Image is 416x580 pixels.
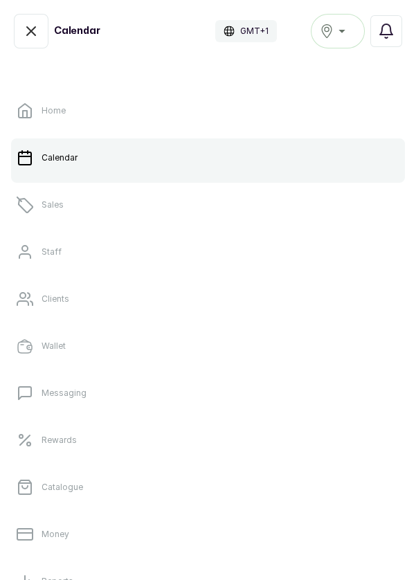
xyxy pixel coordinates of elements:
a: Sales [11,185,405,224]
a: Home [11,91,405,130]
p: Wallet [42,341,66,352]
a: Clients [11,280,405,318]
p: Rewards [42,435,77,446]
a: Wallet [11,327,405,365]
p: Staff [42,246,62,257]
p: Calendar [42,152,78,163]
p: GMT+1 [240,26,269,37]
p: Sales [42,199,64,210]
p: Messaging [42,388,87,399]
a: Catalogue [11,468,405,507]
p: Clients [42,293,69,305]
a: Staff [11,233,405,271]
a: Calendar [11,138,405,177]
p: Catalogue [42,482,83,493]
p: Money [42,529,69,540]
p: Home [42,105,66,116]
a: Rewards [11,421,405,460]
h1: Calendar [54,24,100,38]
a: Messaging [11,374,405,413]
a: Money [11,515,405,554]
